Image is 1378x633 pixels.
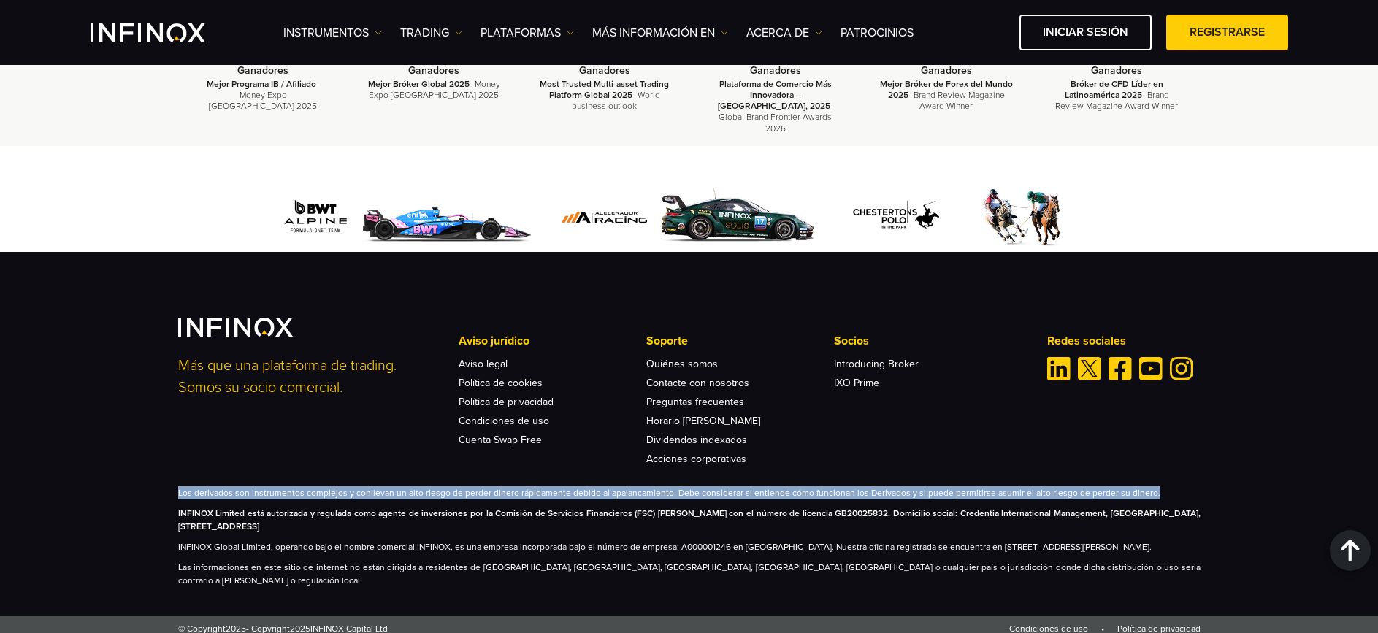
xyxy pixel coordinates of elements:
[283,24,382,42] a: Instrumentos
[1109,357,1132,380] a: Facebook
[841,24,914,42] a: Patrocinios
[750,64,801,77] strong: Ganadores
[646,377,749,389] a: Contacte con nosotros
[481,24,574,42] a: PLATAFORMAS
[196,79,331,112] p: - Money Expo [GEOGRAPHIC_DATA] 2025
[646,415,760,427] a: Horario [PERSON_NAME]
[646,453,746,465] a: Acciones corporativas
[1019,15,1152,50] a: Iniciar sesión
[579,64,630,77] strong: Ganadores
[178,508,1201,532] strong: INFINOX Limited está autorizada y regulada como agente de inversiones por la Comisión de Servicio...
[879,79,1014,112] p: - Brand Review Magazine Award Winner
[91,23,240,42] a: INFINOX Logo
[1047,357,1071,380] a: Linkedin
[459,396,554,408] a: Política de privacidad
[1049,79,1184,112] p: - Brand Review Magazine Award Winner
[746,24,822,42] a: ACERCA DE
[178,561,1201,587] p: Las informaciones en este sitio de internet no están dirigida a residentes de [GEOGRAPHIC_DATA], ...
[400,24,462,42] a: TRADING
[1139,357,1163,380] a: Youtube
[646,358,718,370] a: Quiénes somos
[1091,64,1142,77] strong: Ganadores
[537,79,672,112] p: - World business outlook
[367,79,501,101] p: - Money Expo [GEOGRAPHIC_DATA] 2025
[178,355,434,399] p: Más que una plataforma de trading. Somos su socio comercial.
[880,79,1013,100] strong: Mejor Bróker de Forex del Mundo 2025
[834,358,919,370] a: Introducing Broker
[592,24,728,42] a: Más información en
[408,64,459,77] strong: Ganadores
[540,79,669,100] strong: Most Trusted Multi-asset Trading Platform Global 2025
[921,64,972,77] strong: Ganadores
[1170,357,1193,380] a: Instagram
[646,396,744,408] a: Preguntas frecuentes
[834,377,879,389] a: IXO Prime
[459,358,508,370] a: Aviso legal
[459,332,646,350] p: Aviso jurídico
[1078,357,1101,380] a: Twitter
[1065,79,1163,100] strong: Bróker de CFD Líder en Latinoamérica 2025
[718,79,832,111] strong: Plataforma de Comercio Más Innovadora – [GEOGRAPHIC_DATA], 2025
[459,434,542,446] a: Cuenta Swap Free
[237,64,288,77] strong: Ganadores
[646,434,747,446] a: Dividendos indexados
[459,415,549,427] a: Condiciones de uso
[1166,15,1288,50] a: Registrarse
[207,79,316,89] strong: Mejor Programa IB / Afiliado
[368,79,470,89] strong: Mejor Bróker Global 2025
[834,332,1022,350] p: Socios
[178,486,1201,499] p: Los derivados son instrumentos complejos y conllevan un alto riesgo de perder dinero rápidamente ...
[178,540,1201,553] p: INFINOX Global Limited, operando bajo el nombre comercial INFINOX, es una empresa incorporada baj...
[1047,332,1201,350] p: Redes sociales
[646,332,834,350] p: Soporte
[708,79,843,134] p: - Global Brand Frontier Awards 2026
[459,377,543,389] a: Política de cookies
